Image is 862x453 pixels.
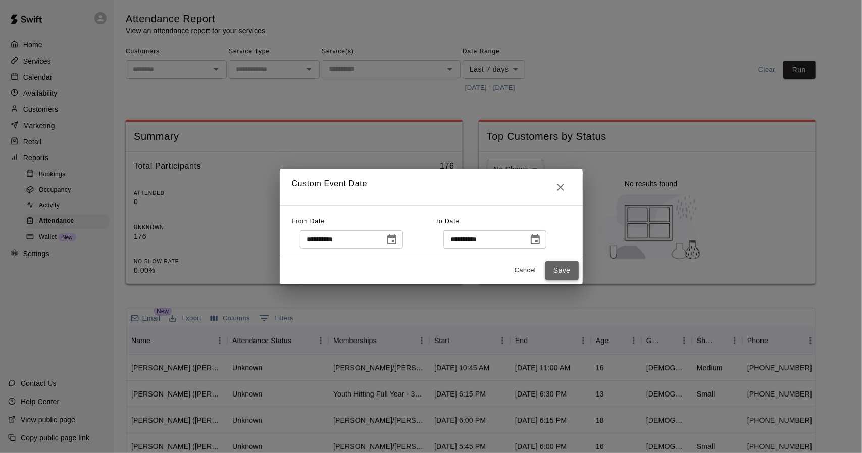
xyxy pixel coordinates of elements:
[435,218,460,225] span: To Date
[292,218,325,225] span: From Date
[545,261,579,280] button: Save
[525,230,545,250] button: Choose date, selected date is Sep 15, 2025
[509,263,541,278] button: Cancel
[280,169,583,205] h2: Custom Event Date
[550,177,571,197] button: Close
[382,230,402,250] button: Choose date, selected date is Sep 15, 2025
